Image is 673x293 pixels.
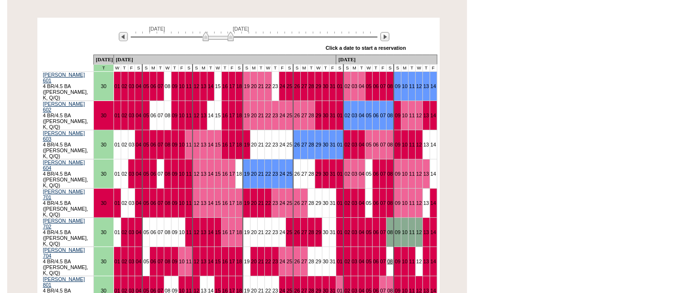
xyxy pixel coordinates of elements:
[236,229,242,235] a: 18
[373,171,379,177] a: 06
[208,200,214,206] a: 14
[101,200,106,206] a: 30
[43,101,85,113] a: [PERSON_NAME] 602
[352,113,357,118] a: 03
[366,113,372,118] a: 05
[158,200,163,206] a: 07
[194,142,199,147] a: 12
[359,171,365,177] a: 04
[158,229,163,235] a: 07
[43,72,85,83] a: [PERSON_NAME] 601
[194,229,199,235] a: 12
[119,32,128,41] img: Previous
[194,200,199,206] a: 12
[150,142,156,147] a: 06
[258,229,264,235] a: 21
[208,229,214,235] a: 14
[359,229,365,235] a: 04
[323,83,329,89] a: 30
[258,142,264,147] a: 21
[294,171,300,177] a: 26
[201,83,206,89] a: 13
[301,229,307,235] a: 27
[265,83,271,89] a: 22
[43,189,85,200] a: [PERSON_NAME] 701
[43,247,85,259] a: [PERSON_NAME] 704
[158,113,163,118] a: 07
[215,200,221,206] a: 15
[208,83,214,89] a: 14
[366,171,372,177] a: 05
[114,259,120,264] a: 01
[258,200,264,206] a: 21
[373,83,379,89] a: 06
[194,83,199,89] a: 12
[251,83,257,89] a: 20
[380,32,389,41] img: Next
[136,113,141,118] a: 04
[165,259,171,264] a: 08
[352,83,357,89] a: 03
[380,171,386,177] a: 07
[294,113,300,118] a: 26
[395,200,400,206] a: 09
[402,200,408,206] a: 10
[280,200,285,206] a: 24
[101,113,106,118] a: 30
[143,113,149,118] a: 05
[251,200,257,206] a: 20
[380,113,386,118] a: 07
[387,200,393,206] a: 08
[143,200,149,206] a: 05
[395,229,400,235] a: 09
[330,171,336,177] a: 31
[129,200,135,206] a: 03
[186,200,192,206] a: 11
[172,83,178,89] a: 09
[265,171,271,177] a: 22
[395,171,400,177] a: 09
[215,113,221,118] a: 15
[222,83,228,89] a: 16
[316,113,321,118] a: 29
[244,113,250,118] a: 19
[409,113,415,118] a: 11
[136,259,141,264] a: 04
[265,113,271,118] a: 22
[373,113,379,118] a: 06
[286,113,292,118] a: 25
[352,142,357,147] a: 03
[129,259,135,264] a: 03
[337,200,342,206] a: 01
[122,259,127,264] a: 02
[201,200,206,206] a: 13
[265,200,271,206] a: 22
[143,83,149,89] a: 05
[280,171,285,177] a: 24
[208,142,214,147] a: 14
[416,83,422,89] a: 12
[330,83,336,89] a: 31
[280,229,285,235] a: 24
[273,171,278,177] a: 23
[330,229,336,235] a: 31
[172,259,178,264] a: 09
[301,142,307,147] a: 27
[416,171,422,177] a: 12
[416,200,422,206] a: 12
[208,171,214,177] a: 14
[286,171,292,177] a: 25
[179,83,185,89] a: 10
[258,113,264,118] a: 21
[294,83,300,89] a: 26
[316,83,321,89] a: 29
[208,259,214,264] a: 14
[165,83,171,89] a: 08
[409,83,415,89] a: 11
[179,229,185,235] a: 10
[409,200,415,206] a: 11
[194,259,199,264] a: 12
[229,113,235,118] a: 17
[258,83,264,89] a: 21
[344,229,350,235] a: 02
